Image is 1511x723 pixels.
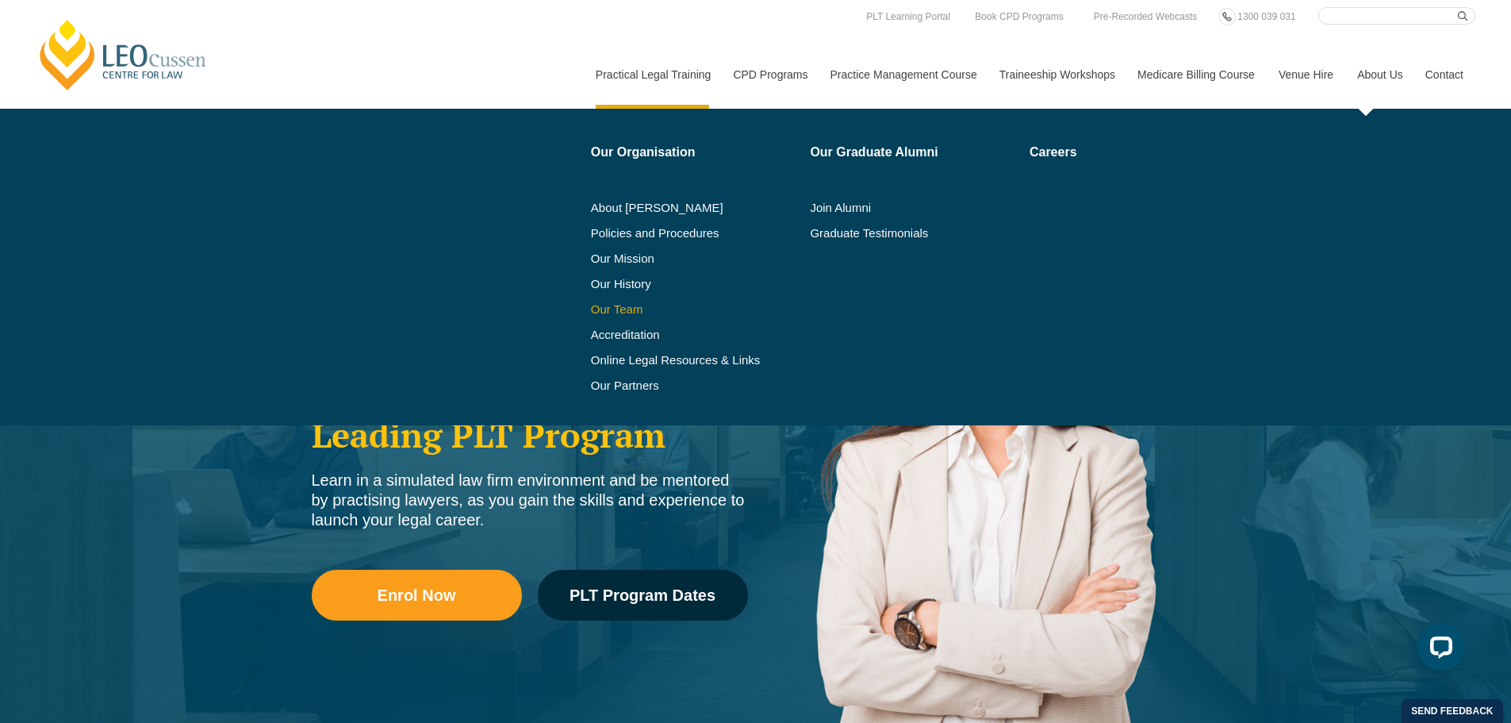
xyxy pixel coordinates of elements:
a: Our Mission [591,252,760,265]
a: Careers [1030,146,1210,159]
a: Our History [591,278,800,290]
a: Enrol Now [312,570,522,621]
a: Traineeship Workshops [988,40,1126,109]
a: Practical Legal Training [584,40,722,109]
span: 1300 039 031 [1237,11,1295,22]
a: Graduate Testimonials [810,227,1018,240]
a: Accreditation [591,329,800,341]
a: Practice Management Course [819,40,988,109]
a: Our Partners [591,379,800,392]
h2: Qualify for Admission with [PERSON_NAME]'s Leading PLT Program [312,335,748,455]
a: About [PERSON_NAME] [591,202,800,214]
a: Our Graduate Alumni [810,146,1018,159]
a: [PERSON_NAME] Centre for Law [36,17,211,92]
iframe: LiveChat chat widget [1405,617,1471,683]
a: PLT Program Dates [538,570,748,621]
a: Online Legal Resources & Links [591,354,800,367]
a: PLT Learning Portal [862,8,954,25]
a: Venue Hire [1267,40,1345,109]
div: Learn in a simulated law firm environment and be mentored by practising lawyers, as you gain the ... [312,471,748,530]
a: CPD Programs [721,40,818,109]
a: About Us [1345,40,1413,109]
a: Policies and Procedures [591,227,800,240]
a: Contact [1413,40,1475,109]
a: Join Alumni [810,202,1018,214]
a: Medicare Billing Course [1126,40,1267,109]
a: 1300 039 031 [1233,8,1299,25]
span: Enrol Now [378,587,456,603]
a: Book CPD Programs [971,8,1067,25]
a: Pre-Recorded Webcasts [1090,8,1202,25]
span: PLT Program Dates [570,587,715,603]
a: Our Team [591,303,800,316]
a: Our Organisation [591,146,800,159]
